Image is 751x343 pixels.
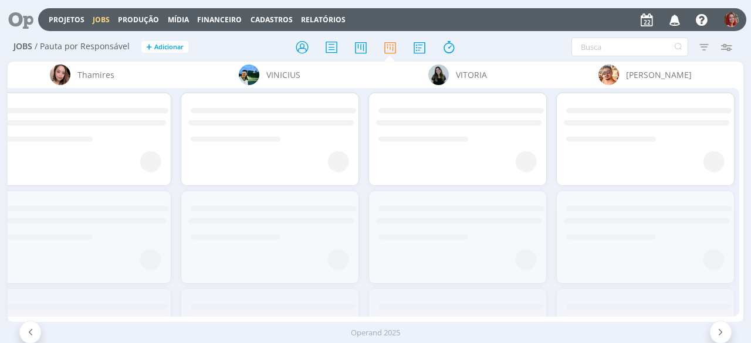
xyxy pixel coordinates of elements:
span: / Pauta por Responsável [35,42,130,52]
button: G [723,9,739,30]
button: Produção [114,15,163,25]
img: V [239,64,259,85]
span: [PERSON_NAME] [626,69,692,81]
input: Busca [571,38,688,56]
a: Produção [118,15,159,25]
img: V [428,64,449,85]
span: Jobs [13,42,32,52]
span: VINICIUS [266,69,300,81]
span: + [146,41,152,53]
button: Projetos [45,15,88,25]
img: V [598,64,619,85]
span: Thamires [77,69,114,81]
button: Financeiro [194,15,245,25]
button: Cadastros [247,15,296,25]
a: Mídia [168,15,189,25]
span: Cadastros [251,15,293,25]
span: Adicionar [154,43,184,51]
img: G [724,12,739,27]
a: Relatórios [301,15,346,25]
button: Jobs [89,15,113,25]
span: VITORIA [456,69,487,81]
button: Mídia [164,15,192,25]
img: T [50,64,70,85]
button: +Adicionar [141,41,188,53]
a: Financeiro [197,15,242,25]
a: Jobs [93,15,110,25]
a: Projetos [49,15,84,25]
button: Relatórios [297,15,349,25]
